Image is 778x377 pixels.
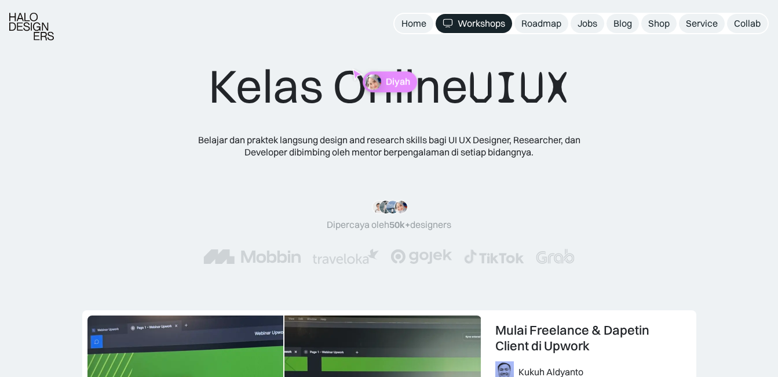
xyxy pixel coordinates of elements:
[578,17,597,30] div: Jobs
[389,219,410,230] span: 50k+
[648,17,670,30] div: Shop
[727,14,768,33] a: Collab
[607,14,639,33] a: Blog
[468,60,570,115] span: UIUX
[679,14,725,33] a: Service
[613,17,632,30] div: Blog
[386,77,410,88] p: Diyah
[436,14,512,33] a: Workshops
[209,58,570,115] div: Kelas Online
[181,134,598,158] div: Belajar dan praktek langsung design and research skills bagi UI UX Designer, Researcher, dan Deve...
[327,219,451,231] div: Dipercaya oleh designers
[458,17,505,30] div: Workshops
[641,14,677,33] a: Shop
[514,14,568,33] a: Roadmap
[395,14,433,33] a: Home
[401,17,426,30] div: Home
[686,17,718,30] div: Service
[571,14,604,33] a: Jobs
[734,17,761,30] div: Collab
[521,17,561,30] div: Roadmap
